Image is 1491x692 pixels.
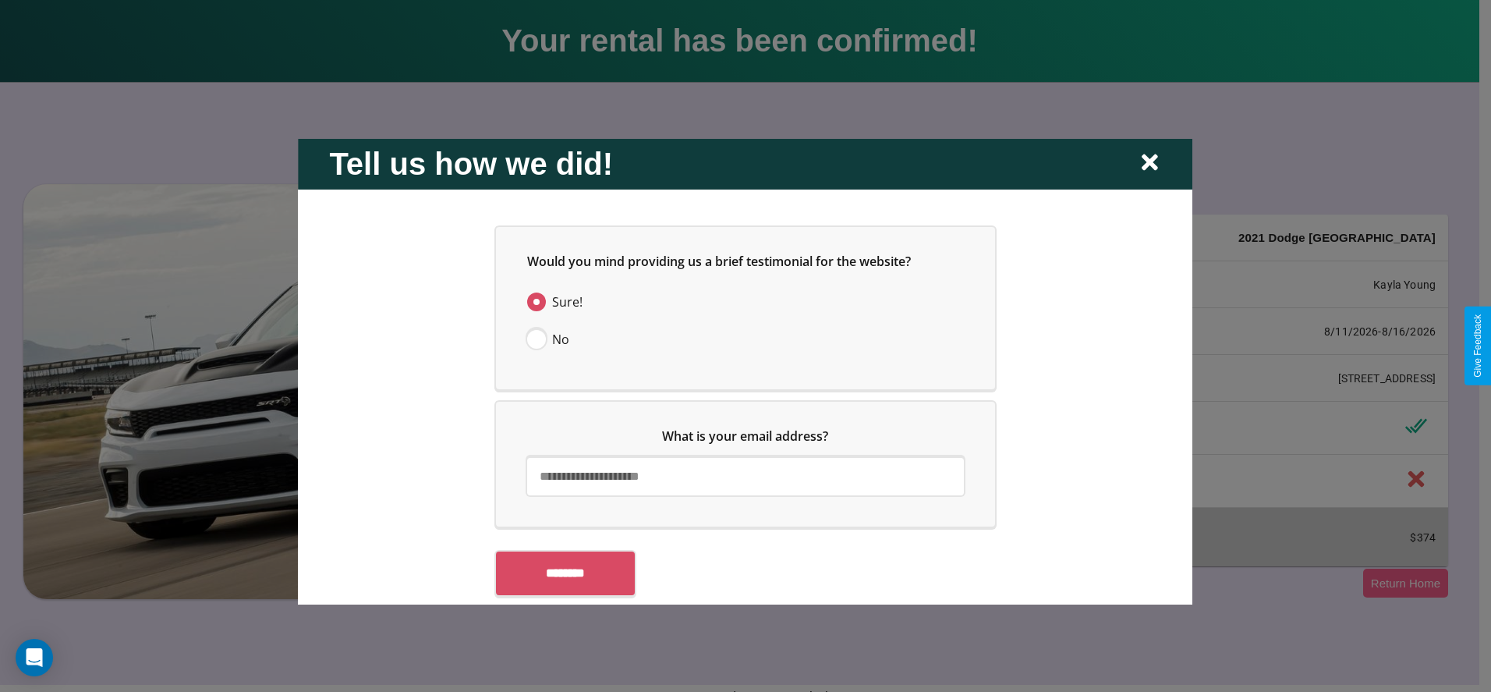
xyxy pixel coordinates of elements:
div: Give Feedback [1472,314,1483,378]
span: Would you mind providing us a brief testimonial for the website? [527,252,911,269]
span: What is your email address? [663,427,829,444]
div: Open Intercom Messenger [16,639,53,676]
h2: Tell us how we did! [329,146,613,181]
span: Sure! [552,292,583,311]
span: No [552,329,569,348]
